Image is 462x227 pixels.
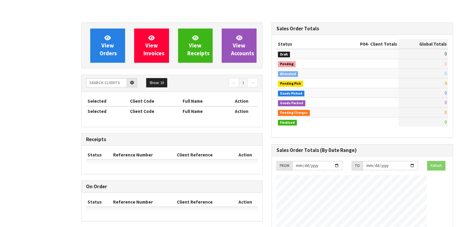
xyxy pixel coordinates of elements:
th: Full Name [181,106,226,116]
span: 0 [445,51,447,57]
th: Client Reference [175,150,233,160]
span: Goods Picked [278,91,304,97]
th: - Client Totals [333,39,399,49]
a: 1 [239,78,248,88]
th: Client Code [128,96,181,106]
th: Reference Number [112,150,175,160]
a: → [247,78,258,88]
span: 0 [445,100,447,105]
nav: Page navigation [176,78,258,89]
span: 0 [445,80,447,86]
a: ViewInvoices [134,29,169,63]
span: Goods Packed [278,100,305,106]
span: View Invoices [143,34,165,57]
span: View Orders [100,34,117,57]
th: Action [233,197,258,207]
button: Refresh [427,161,445,171]
span: Draft [278,52,290,58]
span: Allocated [278,71,298,77]
span: 0 [445,110,447,115]
th: Action [226,96,258,106]
h3: On Order [86,184,258,189]
h3: Receipts [86,137,258,142]
th: Action [233,150,258,160]
span: Pending [278,61,296,67]
a: ViewOrders [90,29,125,63]
span: P04 [360,41,368,47]
span: Finalised [278,120,297,126]
th: Status [86,150,112,160]
th: Full Name [181,96,226,106]
span: View Accounts [231,34,254,57]
th: Action [226,106,258,116]
a: ViewAccounts [222,29,257,63]
span: View Receipts [187,34,210,57]
span: 0 [445,71,447,76]
div: TO [352,161,363,171]
span: 0 [445,119,447,125]
span: 0 [445,90,447,96]
th: Status [276,39,333,49]
th: Reference Number [112,197,175,207]
th: Client Code [128,106,181,116]
input: Search clients [86,78,127,87]
th: Client Reference [175,197,233,207]
th: Selected [86,106,128,116]
th: Status [86,197,112,207]
button: Show: 10 [146,78,167,88]
th: Global Totals [399,39,448,49]
a: ← [229,78,239,88]
h3: Sales Order Totals [276,26,448,32]
h3: Sales Order Totals (By Date Range) [276,147,448,153]
th: Selected [86,96,128,106]
span: Pending Charges [278,110,310,116]
span: 0 [445,61,447,67]
a: ViewReceipts [178,29,213,63]
div: FROM [276,161,292,171]
span: Pending Pick [278,81,303,87]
